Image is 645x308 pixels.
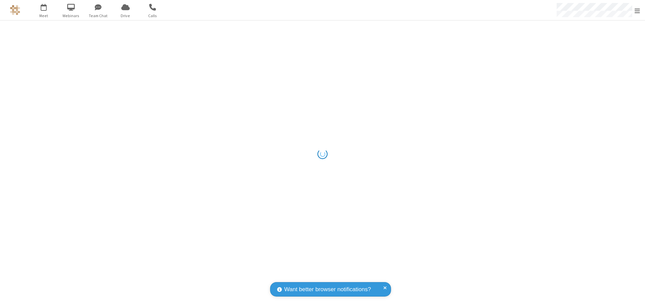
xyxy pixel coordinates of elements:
[86,13,111,19] span: Team Chat
[10,5,20,15] img: QA Selenium DO NOT DELETE OR CHANGE
[140,13,165,19] span: Calls
[284,285,371,294] span: Want better browser notifications?
[113,13,138,19] span: Drive
[31,13,56,19] span: Meet
[58,13,84,19] span: Webinars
